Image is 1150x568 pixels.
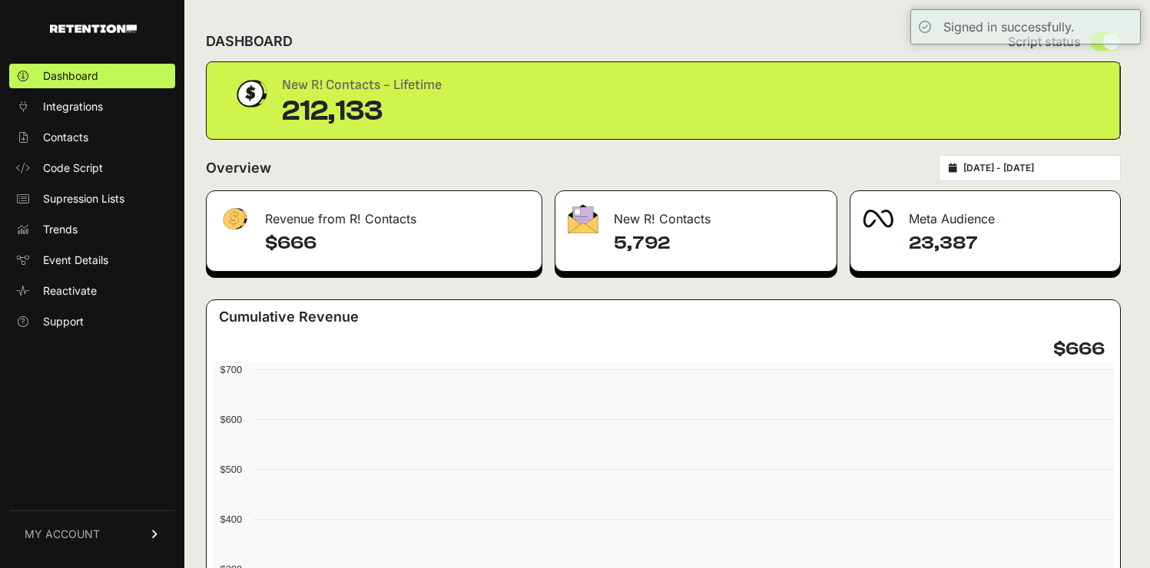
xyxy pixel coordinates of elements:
h3: Cumulative Revenue [219,306,359,328]
text: $400 [220,514,242,525]
span: Trends [43,222,78,237]
text: $700 [220,364,242,375]
img: dollar-coin-05c43ed7efb7bc0c12610022525b4bbbb207c7efeef5aecc26f025e68dcafac9.png [231,74,270,113]
a: Contacts [9,125,175,150]
a: Reactivate [9,279,175,303]
a: Trends [9,217,175,242]
a: MY ACCOUNT [9,510,175,557]
div: Revenue from R! Contacts [207,191,542,237]
a: Integrations [9,94,175,119]
span: Event Details [43,253,108,268]
h4: $666 [1053,337,1105,362]
img: fa-dollar-13500eef13a19c4ab2b9ed9ad552e47b0d9fc28b02b83b90ba0e00f96d6372e9.png [219,204,250,234]
div: Meta Audience [850,191,1120,237]
a: Event Details [9,248,175,272]
span: Contacts [43,130,88,145]
div: 212,133 [282,96,442,127]
a: Dashboard [9,64,175,88]
span: Dashboard [43,68,98,84]
img: fa-envelope-19ae18322b30453b285274b1b8af3d052b27d846a4fbe8435d1a52b978f639a2.png [568,204,598,233]
a: Supression Lists [9,187,175,211]
span: MY ACCOUNT [25,527,100,542]
a: Support [9,309,175,334]
h4: 5,792 [614,231,824,256]
img: Retention.com [50,25,137,33]
span: Support [43,314,84,329]
span: Code Script [43,160,103,176]
span: Reactivate [43,283,97,299]
a: Code Script [9,156,175,180]
div: New R! Contacts - Lifetime [282,74,442,96]
h4: 23,387 [909,231,1108,256]
img: fa-meta-2f981b61bb99beabf952f7030308934f19ce035c18b003e963880cc3fabeebb7.png [863,210,893,228]
h4: $666 [265,231,529,256]
text: $600 [220,414,242,425]
h2: DASHBOARD [206,31,293,52]
text: $500 [220,464,242,475]
span: Integrations [43,99,103,114]
span: Supression Lists [43,191,124,206]
h2: Overview [206,157,271,179]
div: New R! Contacts [555,191,836,237]
div: Signed in successfully. [943,18,1075,36]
